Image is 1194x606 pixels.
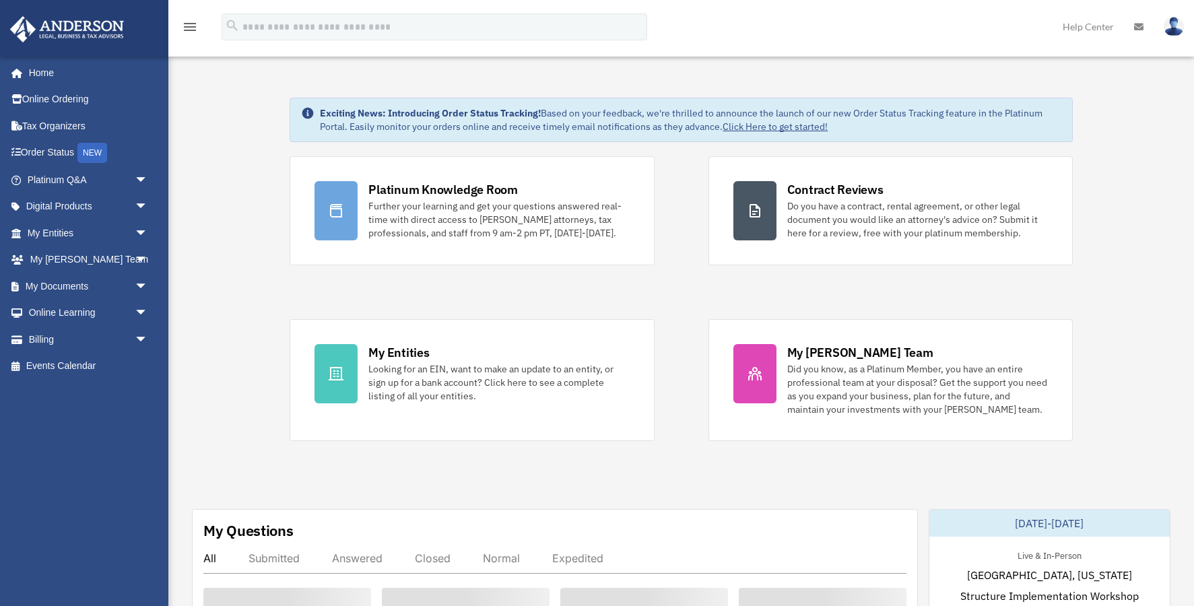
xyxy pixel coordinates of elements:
div: Answered [332,551,383,565]
a: My [PERSON_NAME] Team Did you know, as a Platinum Member, you have an entire professional team at... [708,319,1073,441]
a: Click Here to get started! [723,121,828,133]
div: [DATE]-[DATE] [929,510,1170,537]
a: Billingarrow_drop_down [9,326,168,353]
div: Did you know, as a Platinum Member, you have an entire professional team at your disposal? Get th... [787,362,1048,416]
a: Digital Productsarrow_drop_down [9,193,168,220]
a: My Documentsarrow_drop_down [9,273,168,300]
span: arrow_drop_down [135,193,162,221]
i: menu [182,19,198,35]
div: My [PERSON_NAME] Team [787,344,933,361]
a: menu [182,24,198,35]
div: Looking for an EIN, want to make an update to an entity, or sign up for a bank account? Click her... [368,362,629,403]
span: [GEOGRAPHIC_DATA], [US_STATE] [967,567,1132,583]
span: arrow_drop_down [135,326,162,353]
a: Platinum Q&Aarrow_drop_down [9,166,168,193]
div: Platinum Knowledge Room [368,181,518,198]
span: arrow_drop_down [135,273,162,300]
div: All [203,551,216,565]
div: Expedited [552,551,603,565]
div: My Entities [368,344,429,361]
a: Order StatusNEW [9,139,168,167]
div: Contract Reviews [787,181,884,198]
div: Normal [483,551,520,565]
span: arrow_drop_down [135,166,162,194]
a: My Entitiesarrow_drop_down [9,220,168,246]
span: arrow_drop_down [135,220,162,247]
a: Online Learningarrow_drop_down [9,300,168,327]
strong: Exciting News: Introducing Order Status Tracking! [320,107,541,119]
a: Events Calendar [9,353,168,380]
div: Do you have a contract, rental agreement, or other legal document you would like an attorney's ad... [787,199,1048,240]
a: Home [9,59,162,86]
span: arrow_drop_down [135,300,162,327]
div: Further your learning and get your questions answered real-time with direct access to [PERSON_NAM... [368,199,629,240]
span: Structure Implementation Workshop [960,588,1139,604]
a: Contract Reviews Do you have a contract, rental agreement, or other legal document you would like... [708,156,1073,265]
a: Platinum Knowledge Room Further your learning and get your questions answered real-time with dire... [290,156,654,265]
div: NEW [77,143,107,163]
div: Based on your feedback, we're thrilled to announce the launch of our new Order Status Tracking fe... [320,106,1061,133]
i: search [225,18,240,33]
span: arrow_drop_down [135,246,162,274]
a: My Entities Looking for an EIN, want to make an update to an entity, or sign up for a bank accoun... [290,319,654,441]
div: Closed [415,551,451,565]
a: Tax Organizers [9,112,168,139]
a: Online Ordering [9,86,168,113]
div: Submitted [248,551,300,565]
img: Anderson Advisors Platinum Portal [6,16,128,42]
a: My [PERSON_NAME] Teamarrow_drop_down [9,246,168,273]
div: My Questions [203,520,294,541]
img: User Pic [1164,17,1184,36]
div: Live & In-Person [1007,547,1092,562]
